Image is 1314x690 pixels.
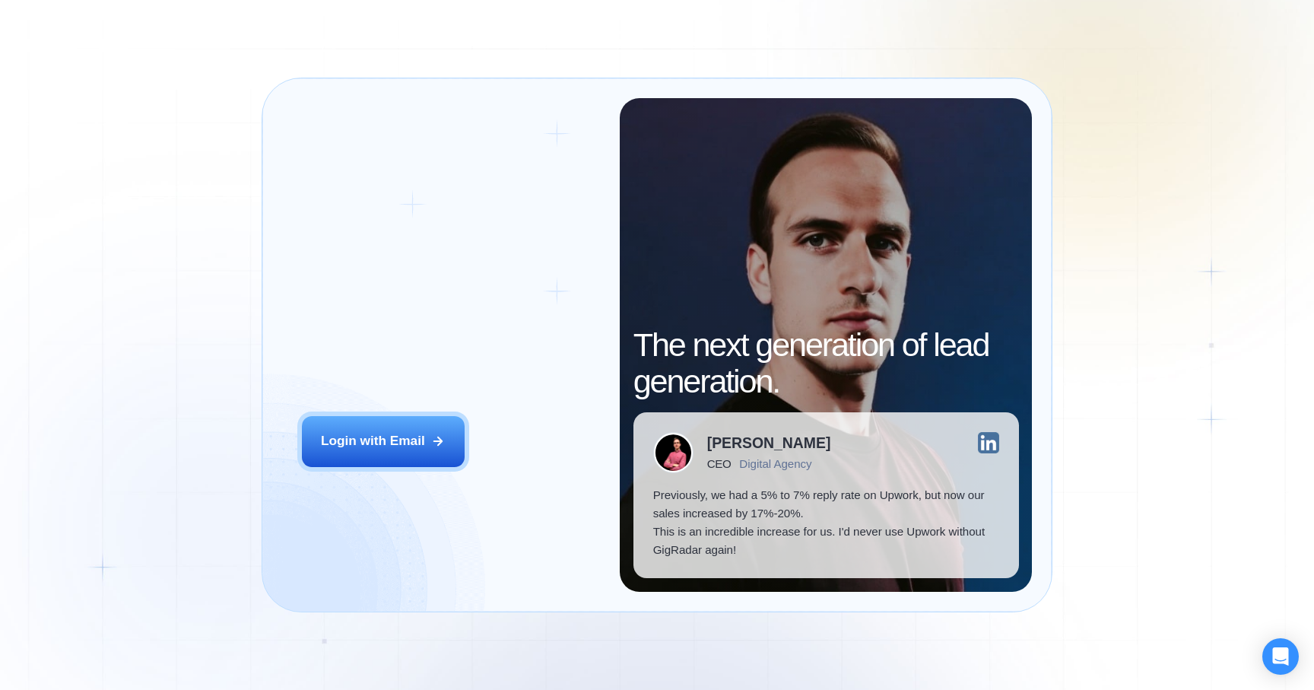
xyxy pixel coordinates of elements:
[633,327,1019,399] h2: The next generation of lead generation.
[321,432,425,450] div: Login with Email
[302,416,465,467] button: Login with Email
[739,457,811,470] div: Digital Agency
[653,486,999,558] p: Previously, we had a 5% to 7% reply rate on Upwork, but now our sales increased by 17%-20%. This ...
[707,436,831,450] div: [PERSON_NAME]
[1262,638,1299,675] div: Open Intercom Messenger
[707,457,732,470] div: CEO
